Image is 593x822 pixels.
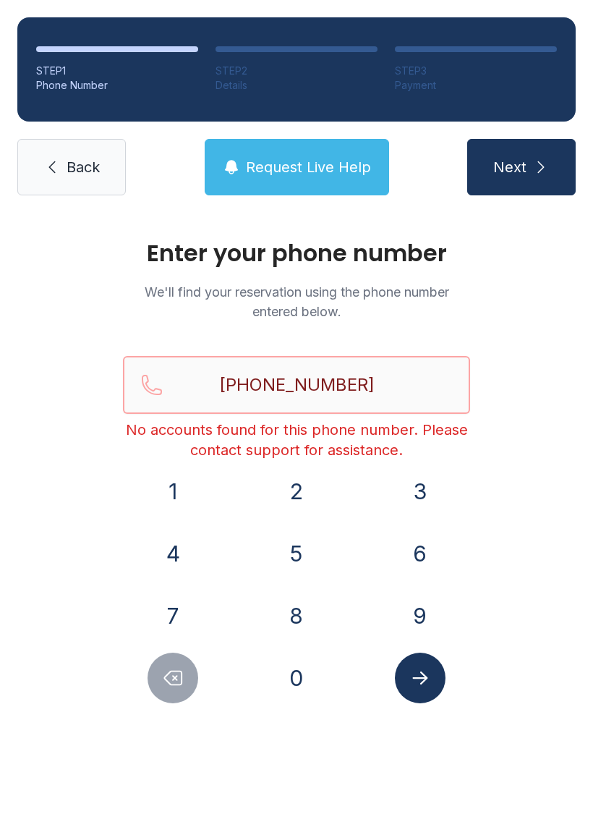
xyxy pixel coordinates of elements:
div: STEP 1 [36,64,198,78]
span: Next [493,157,526,177]
button: 7 [148,590,198,641]
div: No accounts found for this phone number. Please contact support for assistance. [123,420,470,460]
div: STEP 3 [395,64,557,78]
button: 6 [395,528,445,579]
div: STEP 2 [216,64,377,78]
p: We'll find your reservation using the phone number entered below. [123,282,470,321]
button: Delete number [148,653,198,703]
button: 2 [271,466,322,517]
button: 1 [148,466,198,517]
button: 4 [148,528,198,579]
div: Details [216,78,377,93]
button: 0 [271,653,322,703]
button: 3 [395,466,445,517]
div: Payment [395,78,557,93]
button: Submit lookup form [395,653,445,703]
button: 5 [271,528,322,579]
span: Request Live Help [246,157,371,177]
h1: Enter your phone number [123,242,470,265]
span: Back [67,157,100,177]
div: Phone Number [36,78,198,93]
button: 8 [271,590,322,641]
input: Reservation phone number [123,356,470,414]
button: 9 [395,590,445,641]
